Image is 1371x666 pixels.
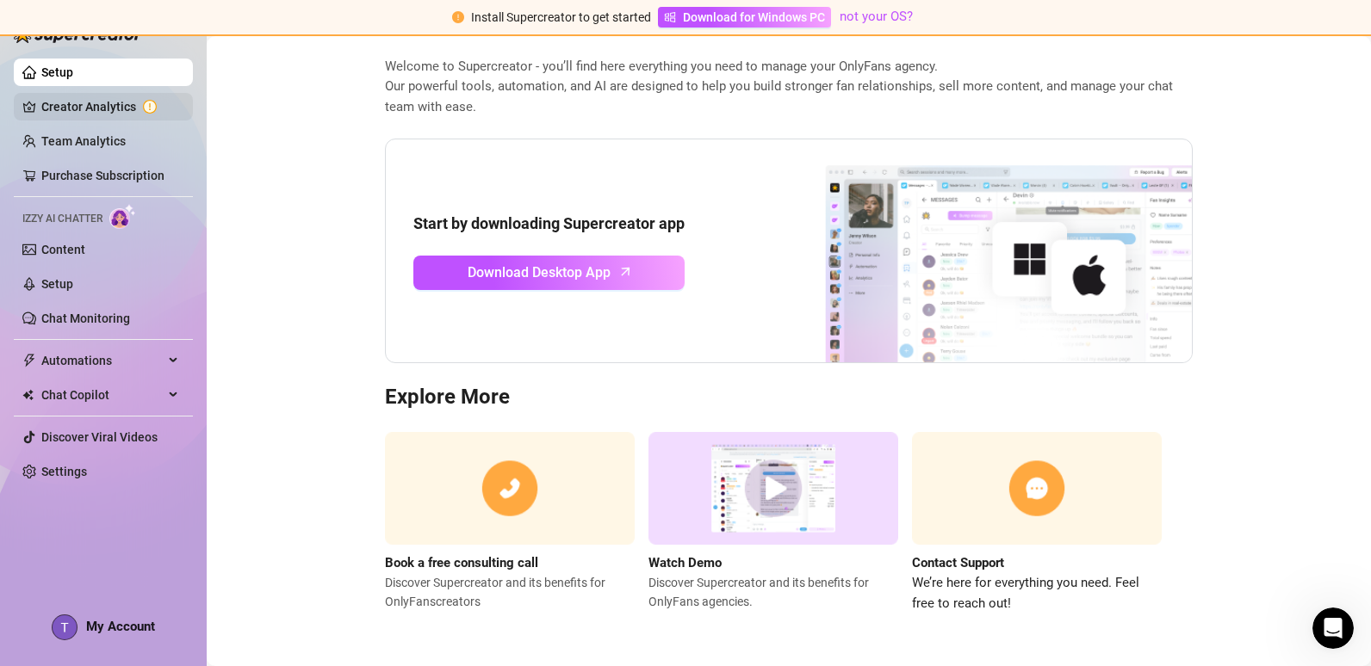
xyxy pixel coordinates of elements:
[912,573,1162,614] span: We’re here for everything you need. Feel free to reach out!
[41,277,73,291] a: Setup
[22,354,36,367] span: thunderbolt
[41,430,158,444] a: Discover Viral Videos
[41,243,85,256] a: Content
[41,381,164,409] span: Chat Copilot
[41,134,126,148] a: Team Analytics
[413,256,685,290] a: Download Desktop Apparrow-up
[840,9,913,24] a: not your OS?
[41,93,179,120] a: Creator Analytics exclamation-circle
[761,139,1192,363] img: download app
[53,615,77,639] img: ACg8ocLy6OmnUdjH25E7twbtPeESGHNjvEUWsbgwwdgXEFYykVGKpg=s96-c
[658,7,831,28] a: Download for Windows PC
[648,555,722,570] strong: Watch Demo
[385,555,538,570] strong: Book a free consulting call
[41,465,87,478] a: Settings
[912,432,1162,545] img: contact support
[648,432,898,614] a: Watch DemoDiscover Supercreator and its benefits for OnlyFans agencies.
[471,10,651,24] span: Install Supercreator to get started
[385,573,635,611] span: Discover Supercreator and its benefits for OnlyFans creators
[385,384,1193,411] h3: Explore More
[468,262,611,283] span: Download Desktop App
[452,11,464,23] span: exclamation-circle
[664,11,676,23] span: windows
[648,432,898,545] img: supercreator demo
[648,573,898,611] span: Discover Supercreator and its benefits for OnlyFans agencies.
[413,214,685,232] strong: Start by downloading Supercreator app
[912,555,1004,570] strong: Contact Support
[41,347,164,374] span: Automations
[22,211,102,227] span: Izzy AI Chatter
[616,262,636,281] span: arrow-up
[385,432,635,614] a: Book a free consulting callDiscover Supercreator and its benefits for OnlyFanscreators
[109,204,136,229] img: AI Chatter
[41,311,130,325] a: Chat Monitoring
[1312,607,1354,649] iframe: Intercom live chat
[86,619,155,634] span: My Account
[385,57,1193,118] span: Welcome to Supercreator - you’ll find here everything you need to manage your OnlyFans agency. Ou...
[683,8,825,27] span: Download for Windows PC
[385,432,635,545] img: consulting call
[41,65,73,79] a: Setup
[22,389,34,401] img: Chat Copilot
[41,169,164,182] a: Purchase Subscription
